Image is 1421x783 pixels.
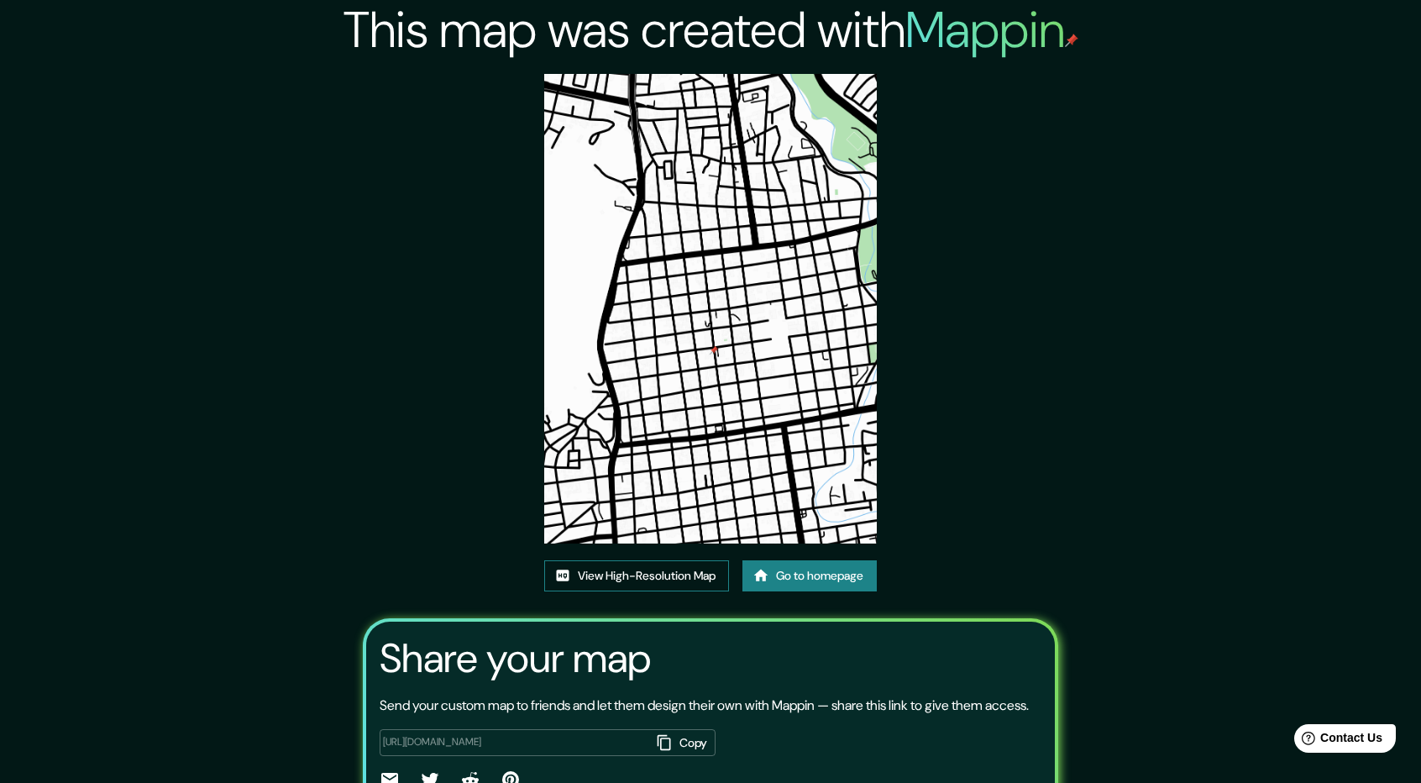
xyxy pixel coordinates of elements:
[544,560,729,591] a: View High-Resolution Map
[1272,717,1403,765] iframe: Help widget launcher
[380,696,1029,716] p: Send your custom map to friends and let them design their own with Mappin — share this link to gi...
[1065,34,1078,47] img: mappin-pin
[650,729,716,757] button: Copy
[380,635,651,682] h3: Share your map
[742,560,877,591] a: Go to homepage
[544,74,876,544] img: created-map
